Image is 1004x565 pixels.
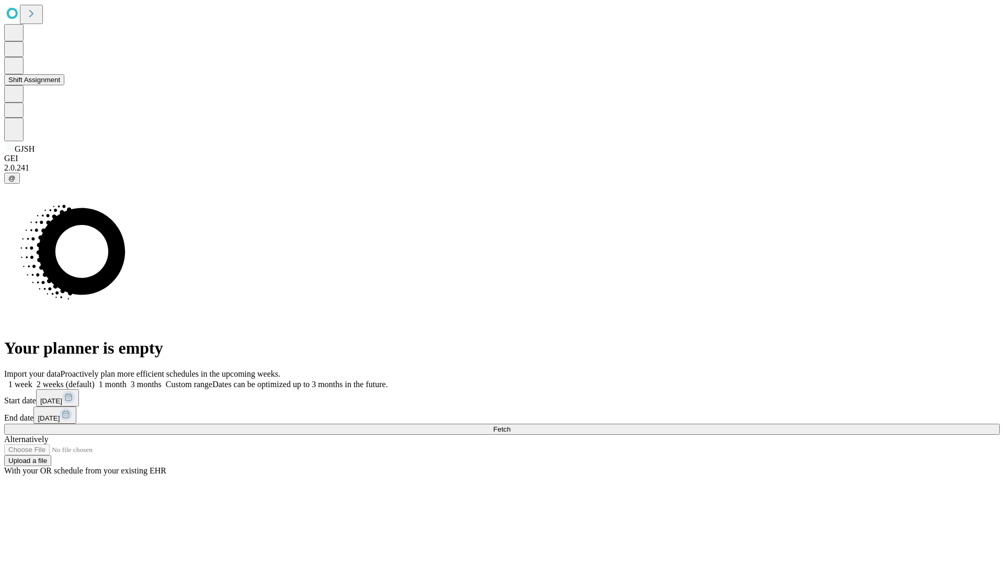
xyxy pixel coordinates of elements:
[40,397,62,405] span: [DATE]
[4,406,1000,424] div: End date
[15,144,35,153] span: GJSH
[4,455,51,466] button: Upload a file
[37,380,95,389] span: 2 weeks (default)
[4,74,64,85] button: Shift Assignment
[4,369,61,378] span: Import your data
[493,425,510,433] span: Fetch
[38,414,60,422] span: [DATE]
[166,380,212,389] span: Custom range
[4,389,1000,406] div: Start date
[4,466,166,475] span: With your OR schedule from your existing EHR
[36,389,79,406] button: [DATE]
[212,380,387,389] span: Dates can be optimized up to 3 months in the future.
[4,154,1000,163] div: GEI
[4,424,1000,435] button: Fetch
[8,380,32,389] span: 1 week
[131,380,162,389] span: 3 months
[4,435,48,444] span: Alternatively
[33,406,76,424] button: [DATE]
[99,380,127,389] span: 1 month
[4,163,1000,173] div: 2.0.241
[8,174,16,182] span: @
[4,338,1000,358] h1: Your planner is empty
[4,173,20,184] button: @
[61,369,280,378] span: Proactively plan more efficient schedules in the upcoming weeks.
